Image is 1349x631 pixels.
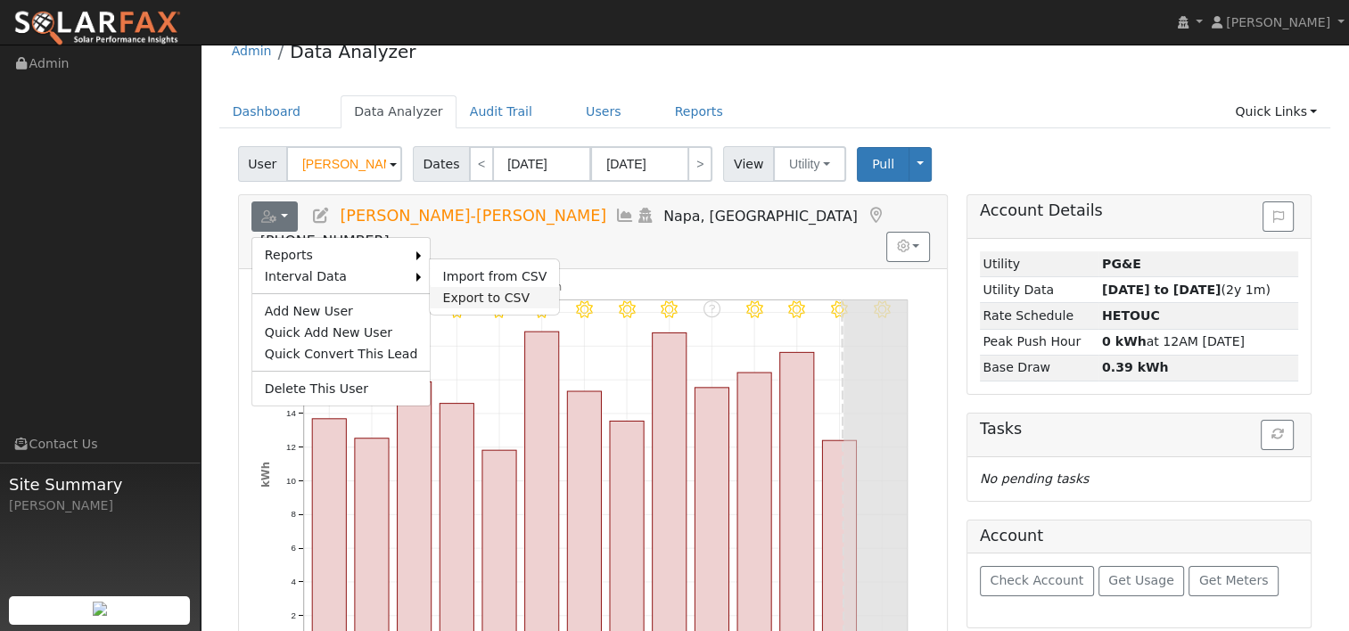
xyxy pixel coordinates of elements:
[430,287,559,308] a: Export to CSV
[662,95,736,128] a: Reports
[635,207,654,225] a: Login As (last Never)
[469,146,494,182] a: <
[1108,573,1173,587] span: Get Usage
[457,95,546,128] a: Audit Trail
[1098,566,1185,596] button: Get Usage
[980,251,1098,277] td: Utility
[1226,15,1330,29] span: [PERSON_NAME]
[980,471,1089,486] i: No pending tasks
[789,300,806,317] i: 8/08 - Clear
[252,378,431,399] a: Delete This User
[576,300,593,317] i: 8/03 - Clear
[1102,283,1271,297] span: (2y 1m)
[93,602,107,616] img: retrieve
[1102,334,1147,348] strong: 0 kWh
[286,476,296,486] text: 10
[872,157,894,171] span: Pull
[252,244,417,266] a: Reports
[286,408,296,418] text: 14
[252,343,431,365] a: Quick Convert This Lead
[340,207,606,225] span: [PERSON_NAME]-[PERSON_NAME]
[1102,308,1160,323] strong: N
[980,527,1043,545] h5: Account
[1222,95,1330,128] a: Quick Links
[421,281,562,293] text: Net Consumption 197 kWh
[1102,257,1141,271] strong: ID: 17128904, authorized: 08/01/25
[259,462,271,488] text: kWh
[490,300,507,317] i: 8/01 - Clear
[9,472,191,496] span: Site Summary
[687,146,712,182] a: >
[831,300,848,317] i: 8/09 - Clear
[291,543,295,553] text: 6
[1199,573,1269,587] span: Get Meters
[286,442,296,452] text: 12
[232,44,272,58] a: Admin
[1102,283,1221,297] strong: [DATE] to [DATE]
[572,95,635,128] a: Users
[238,146,287,182] span: User
[413,146,470,182] span: Dates
[867,207,886,225] a: Map
[311,207,331,225] a: Edit User (34712)
[980,355,1098,381] td: Base Draw
[980,201,1298,220] h5: Account Details
[980,277,1098,303] td: Utility Data
[773,146,846,182] button: Utility
[980,303,1098,329] td: Rate Schedule
[1261,420,1294,450] button: Refresh
[341,95,457,128] a: Data Analyzer
[252,266,417,287] a: Interval Data
[1263,201,1294,232] button: Issue History
[252,322,431,343] a: Quick Add New User
[291,611,295,620] text: 2
[990,573,1083,587] span: Check Account
[615,207,635,225] a: Multi-Series Graph
[533,300,550,317] i: 8/02 - Clear
[703,300,720,317] i: 8/06 - Error: Unknown weather
[286,146,402,182] input: Select a User
[291,577,296,586] text: 4
[619,300,636,317] i: 8/04 - Clear
[663,208,858,225] span: Napa, [GEOGRAPHIC_DATA]
[260,233,390,250] span: [PHONE_NUMBER]
[1098,329,1298,355] td: at 12AM [DATE]
[980,329,1098,355] td: Peak Push Hour
[252,300,431,322] a: Add New User
[219,95,315,128] a: Dashboard
[1102,360,1169,374] strong: 0.39 kWh
[980,566,1094,596] button: Check Account
[290,41,415,62] a: Data Analyzer
[746,300,763,317] i: 8/07 - Clear
[9,496,191,515] div: [PERSON_NAME]
[723,146,774,182] span: View
[980,420,1298,438] h5: Tasks
[430,266,559,287] a: Import from CSV
[661,300,678,317] i: 8/05 - Clear
[448,300,465,317] i: 7/31 - Clear
[291,510,295,520] text: 8
[13,10,181,47] img: SolarFax
[1189,566,1279,596] button: Get Meters
[857,147,909,182] button: Pull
